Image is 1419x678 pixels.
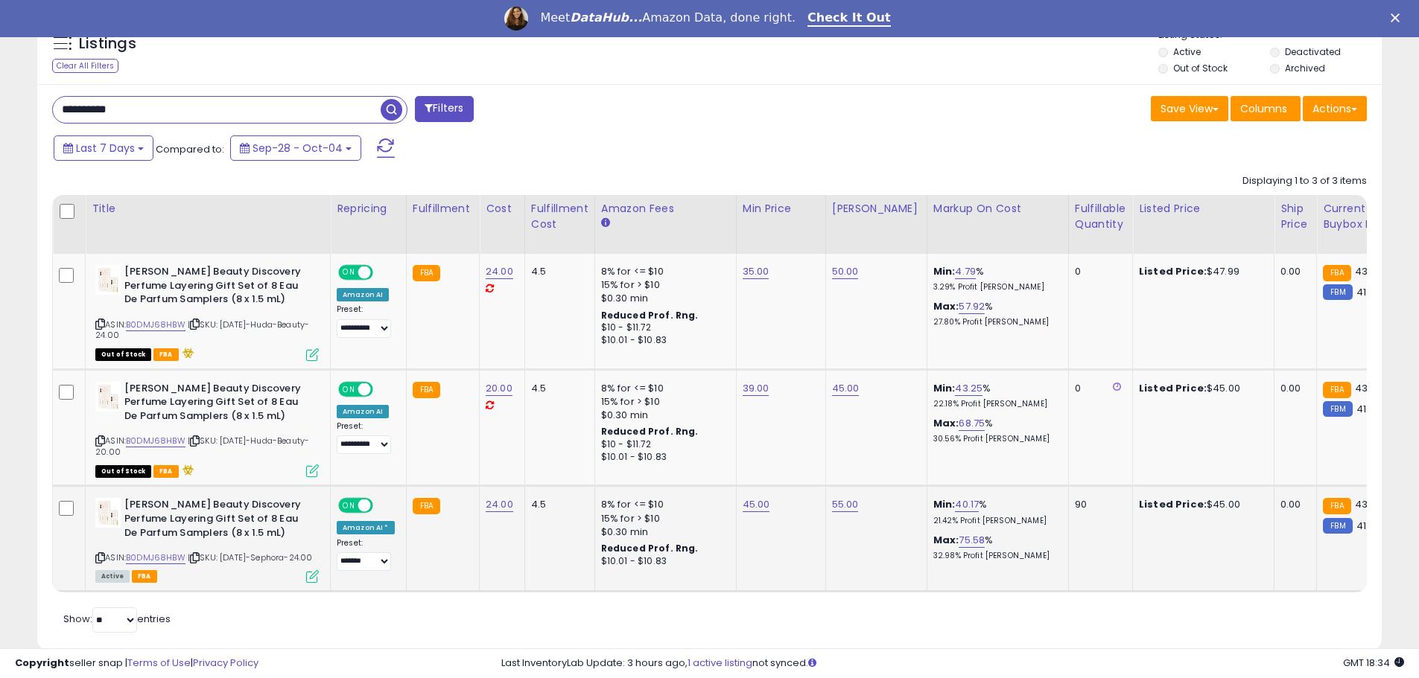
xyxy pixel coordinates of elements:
[933,551,1057,561] p: 32.98% Profit [PERSON_NAME]
[601,395,725,409] div: 15% for > $10
[933,533,959,547] b: Max:
[501,656,1404,671] div: Last InventoryLab Update: 3 hours ago, not synced.
[1139,265,1263,278] div: $47.99
[1323,518,1352,534] small: FBM
[126,551,185,564] a: B0DMJ68HBW
[1303,96,1367,121] button: Actions
[179,464,194,475] i: hazardous material
[1139,381,1207,395] b: Listed Price:
[601,525,725,539] div: $0.30 min
[955,264,976,279] a: 4.79
[92,201,324,217] div: Title
[371,266,395,279] span: OFF
[1391,13,1406,22] div: Close
[933,399,1057,409] p: 22.18% Profit [PERSON_NAME]
[1139,264,1207,278] b: Listed Price:
[1173,62,1228,74] label: Out of Stock
[153,465,179,478] span: FBA
[1240,101,1287,116] span: Columns
[933,434,1057,444] p: 30.56% Profit [PERSON_NAME]
[1323,284,1352,300] small: FBM
[95,498,121,528] img: 31X0RL5HNKL._SL40_.jpg
[1323,201,1400,232] div: Current Buybox Price
[601,451,725,464] div: $10.01 - $10.83
[413,265,440,281] small: FBA
[531,265,583,278] div: 4.5
[54,135,153,161] button: Last 7 Days
[95,570,130,583] span: All listings currently available for purchase on Amazon
[253,141,343,156] span: Sep-28 - Oct-04
[807,10,891,27] a: Check It Out
[959,416,985,431] a: 68.75
[933,382,1057,409] div: %
[124,382,305,427] b: [PERSON_NAME] Beauty Discovery Perfume Layering Gift Set of 8 Eau De Parfum Samplers (8 x 1.5 mL)
[1139,201,1268,217] div: Listed Price
[601,309,699,322] b: Reduced Prof. Rng.
[413,498,440,514] small: FBA
[743,497,770,512] a: 45.00
[1356,402,1382,416] span: 41.94
[340,499,358,512] span: ON
[1139,497,1207,511] b: Listed Price:
[1280,265,1305,278] div: 0.00
[1280,498,1305,511] div: 0.00
[933,516,1057,526] p: 21.42% Profit [PERSON_NAME]
[126,319,185,331] a: B0DMJ68HBW
[933,265,1057,292] div: %
[601,322,725,334] div: $10 - $11.72
[955,381,982,396] a: 43.25
[95,382,319,476] div: ASIN:
[1139,498,1263,511] div: $45.00
[371,383,395,395] span: OFF
[340,383,358,395] span: ON
[95,465,151,478] span: All listings that are currently out of stock and unavailable for purchase on Amazon
[79,33,136,54] h5: Listings
[156,142,224,156] span: Compared to:
[337,288,389,301] div: Amazon AI
[601,382,725,395] div: 8% for <= $10
[688,656,752,670] a: 1 active listing
[95,348,151,361] span: All listings that are currently out of stock and unavailable for purchase on Amazon
[933,317,1057,327] p: 27.80% Profit [PERSON_NAME]
[531,201,588,232] div: Fulfillment Cost
[486,381,512,396] a: 20.00
[95,435,309,457] span: | SKU: [DATE]-Huda-Beauty-20.00
[127,656,191,670] a: Terms of Use
[933,201,1062,217] div: Markup on Cost
[1075,382,1121,395] div: 0
[601,555,725,568] div: $10.01 - $10.83
[601,278,725,292] div: 15% for > $10
[486,264,513,279] a: 24.00
[933,417,1057,444] div: %
[959,299,985,314] a: 57.92
[601,512,725,525] div: 15% for > $10
[124,498,305,543] b: [PERSON_NAME] Beauty Discovery Perfume Layering Gift Set of 8 Eau De Parfum Samplers (8 x 1.5 mL)
[832,264,859,279] a: 50.00
[340,266,358,279] span: ON
[540,10,796,25] div: Meet Amazon Data, done right.
[601,334,725,347] div: $10.01 - $10.83
[1355,497,1383,511] span: 43.09
[486,497,513,512] a: 24.00
[337,405,389,418] div: Amazon AI
[52,59,118,73] div: Clear All Filters
[63,612,171,626] span: Show: entries
[1323,498,1350,514] small: FBA
[132,570,157,583] span: FBA
[193,656,258,670] a: Privacy Policy
[486,201,518,217] div: Cost
[601,265,725,278] div: 8% for <= $10
[743,381,769,396] a: 39.00
[1356,285,1382,299] span: 41.94
[601,409,725,422] div: $0.30 min
[1075,498,1121,511] div: 90
[413,382,440,398] small: FBA
[743,201,819,217] div: Min Price
[531,382,583,395] div: 4.5
[504,7,528,31] img: Profile image for Georgie
[126,435,185,447] a: B0DMJ68HBW
[15,656,258,671] div: seller snap | |
[1139,382,1263,395] div: $45.00
[1355,264,1383,278] span: 43.09
[933,299,959,313] b: Max:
